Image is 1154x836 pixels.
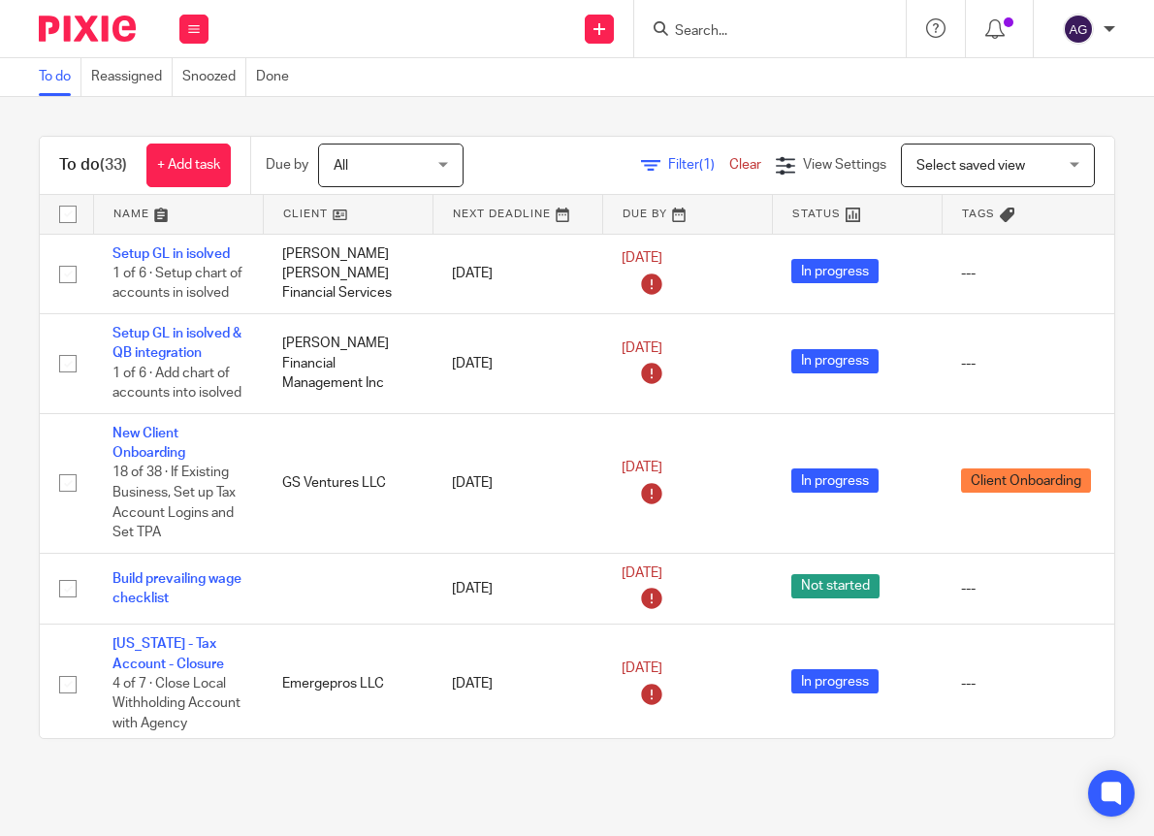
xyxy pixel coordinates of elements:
[59,155,127,176] h1: To do
[112,677,240,730] span: 4 of 7 · Close Local Withholding Account with Agency
[263,413,433,553] td: GS Ventures LLC
[961,354,1098,373] div: ---
[263,234,433,313] td: [PERSON_NAME] [PERSON_NAME] Financial Services
[729,158,761,172] a: Clear
[433,553,602,625] td: [DATE]
[433,413,602,553] td: [DATE]
[962,209,995,219] span: Tags
[791,574,880,598] span: Not started
[112,572,241,605] a: Build prevailing wage checklist
[791,259,879,283] span: In progress
[100,157,127,173] span: (33)
[266,155,308,175] p: Due by
[112,247,230,261] a: Setup GL in isolved
[916,159,1025,173] span: Select saved view
[961,674,1098,693] div: ---
[433,234,602,313] td: [DATE]
[961,264,1098,283] div: ---
[622,661,662,675] span: [DATE]
[1063,14,1094,45] img: svg%3E
[668,158,729,172] span: Filter
[256,58,299,96] a: Done
[622,251,662,265] span: [DATE]
[112,427,185,460] a: New Client Onboarding
[146,144,231,187] a: + Add task
[112,637,224,670] a: [US_STATE] - Tax Account - Closure
[699,158,715,172] span: (1)
[803,158,886,172] span: View Settings
[622,461,662,474] span: [DATE]
[673,23,848,41] input: Search
[91,58,173,96] a: Reassigned
[112,367,241,401] span: 1 of 6 · Add chart of accounts into isolved
[263,313,433,413] td: [PERSON_NAME] Financial Management Inc
[791,349,879,373] span: In progress
[433,625,602,744] td: [DATE]
[961,579,1098,598] div: ---
[622,341,662,355] span: [DATE]
[334,159,348,173] span: All
[961,468,1091,493] span: Client Onboarding
[112,267,242,301] span: 1 of 6 · Setup chart of accounts in isolved
[263,625,433,744] td: Emergepros LLC
[112,466,236,540] span: 18 of 38 · If Existing Business, Set up Tax Account Logins and Set TPA
[791,468,879,493] span: In progress
[791,669,879,693] span: In progress
[182,58,246,96] a: Snoozed
[39,58,81,96] a: To do
[39,16,136,42] img: Pixie
[112,327,241,360] a: Setup GL in isolved & QB integration
[622,566,662,580] span: [DATE]
[433,313,602,413] td: [DATE]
